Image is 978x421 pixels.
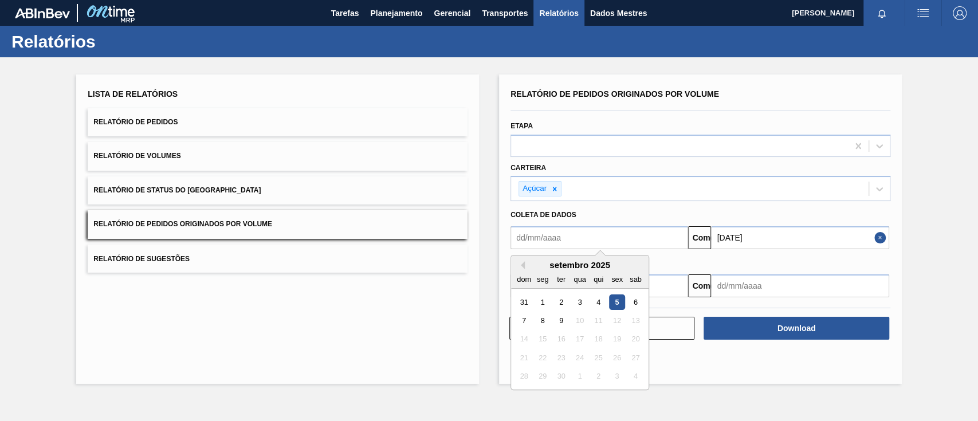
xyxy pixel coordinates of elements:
[591,369,606,384] div: Not available quinta-feira, 2 de outubro de 2025
[692,233,719,242] font: Comeu
[553,369,569,384] div: Not available terça-feira, 30 de setembro de 2025
[510,226,688,249] input: dd/mm/aaaa
[535,294,551,310] div: Choose segunda-feira, 1 de setembro de 2025
[516,369,532,384] div: Not available domingo, 28 de setembro de 2025
[553,332,569,347] div: Not available terça-feira, 16 de setembro de 2025
[482,9,528,18] font: Transportes
[609,294,624,310] div: Choose sexta-feira, 5 de setembro de 2025
[792,9,854,17] font: [PERSON_NAME]
[609,313,624,328] div: Not available sexta-feira, 12 de setembro de 2025
[331,9,359,18] font: Tarefas
[93,152,180,160] font: Relatório de Volumes
[516,350,532,365] div: Not available domingo, 21 de setembro de 2025
[88,108,468,136] button: Relatório de Pedidos
[711,226,889,249] input: dd/mm/aaaa
[523,184,547,192] font: Açúcar
[11,32,96,51] font: Relatórios
[591,272,606,287] div: qui
[553,313,569,328] div: Choose terça-feira, 9 de setembro de 2025
[93,254,190,262] font: Relatório de Sugestões
[553,294,569,310] div: Choose terça-feira, 2 de setembro de 2025
[15,8,70,18] img: TNhmsLtSVTkK8tSr43FrP2fwEKptu5GPRR3wAAAABJRU5ErkJggg==
[553,350,569,365] div: Not available terça-feira, 23 de setembro de 2025
[916,6,930,20] img: ações do usuário
[93,186,261,194] font: Relatório de Status do [GEOGRAPHIC_DATA]
[370,9,422,18] font: Planejamento
[88,89,178,99] font: Lista de Relatórios
[874,226,889,249] button: Fechar
[628,294,643,310] div: Choose sábado, 6 de setembro de 2025
[535,313,551,328] div: Choose segunda-feira, 8 de setembro de 2025
[511,260,649,270] div: setembro 2025
[591,313,606,328] div: Not available quinta-feira, 11 de setembro de 2025
[517,261,525,269] button: Previous Month
[591,350,606,365] div: Not available quinta-feira, 25 de setembro de 2025
[572,313,587,328] div: Not available quarta-feira, 10 de setembro de 2025
[535,369,551,384] div: Not available segunda-feira, 29 de setembro de 2025
[510,89,719,99] font: Relatório de Pedidos Originados por Volume
[591,294,606,310] div: Choose quinta-feira, 4 de setembro de 2025
[628,332,643,347] div: Not available sábado, 20 de setembro de 2025
[516,332,532,347] div: Not available domingo, 14 de setembro de 2025
[609,350,624,365] div: Not available sexta-feira, 26 de setembro de 2025
[535,272,551,287] div: seg
[591,332,606,347] div: Not available quinta-feira, 18 de setembro de 2025
[572,294,587,310] div: Choose quarta-feira, 3 de setembro de 2025
[590,9,647,18] font: Dados Mestres
[711,274,889,297] input: dd/mm/aaaa
[88,210,468,238] button: Relatório de Pedidos Originados por Volume
[88,142,468,170] button: Relatório de Volumes
[572,350,587,365] div: Not available quarta-feira, 24 de setembro de 2025
[516,294,532,310] div: Choose domingo, 31 de agosto de 2025
[535,332,551,347] div: Not available segunda-feira, 15 de setembro de 2025
[514,293,645,385] div: month 2025-09
[539,9,578,18] font: Relatórios
[535,350,551,365] div: Not available segunda-feira, 22 de setembro de 2025
[510,164,546,172] font: Carteira
[510,122,533,130] font: Etapa
[628,350,643,365] div: Not available sábado, 27 de setembro de 2025
[553,272,569,287] div: ter
[692,281,719,290] font: Comeu
[572,332,587,347] div: Not available quarta-feira, 17 de setembro de 2025
[516,313,532,328] div: Choose domingo, 7 de setembro de 2025
[777,324,816,333] font: Download
[628,272,643,287] div: sab
[516,272,532,287] div: dom
[609,369,624,384] div: Not available sexta-feira, 3 de outubro de 2025
[88,245,468,273] button: Relatório de Sugestões
[609,272,624,287] div: sex
[863,5,900,21] button: Notificações
[609,332,624,347] div: Not available sexta-feira, 19 de setembro de 2025
[93,221,272,229] font: Relatório de Pedidos Originados por Volume
[628,369,643,384] div: Not available sábado, 4 de outubro de 2025
[509,317,694,340] button: Limpar
[572,369,587,384] div: Not available quarta-feira, 1 de outubro de 2025
[93,118,178,126] font: Relatório de Pedidos
[88,176,468,204] button: Relatório de Status do [GEOGRAPHIC_DATA]
[688,274,711,297] button: Comeu
[953,6,967,20] img: Sair
[628,313,643,328] div: Not available sábado, 13 de setembro de 2025
[572,272,587,287] div: qua
[704,317,889,340] button: Download
[510,211,576,219] font: Coleta de dados
[434,9,470,18] font: Gerencial
[688,226,711,249] button: Comeu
